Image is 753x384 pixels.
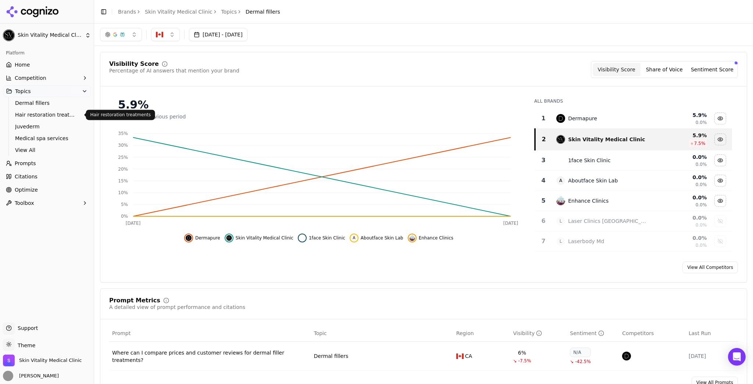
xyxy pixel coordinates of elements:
[568,157,610,164] div: 1face Skin Clinic
[538,156,549,165] div: 3
[655,153,707,161] div: 0.0 %
[15,199,34,207] span: Toolbox
[12,121,82,132] a: Juvederm
[15,111,79,118] span: Hair restoration treatments
[121,214,128,219] tspan: 0%
[535,109,732,129] tr: 1dermapureDermapure5.9%0.0%Hide dermapure data
[121,202,128,207] tspan: 5%
[3,29,15,41] img: Skin Vitality Medical Clinic
[246,8,280,15] span: Dermal fillers
[189,28,247,41] button: [DATE] - [DATE]
[568,115,597,122] div: Dermapure
[409,235,415,241] img: enhance clinics
[408,234,453,242] button: Hide enhance clinics data
[299,235,305,241] img: 1face skin clinic
[126,221,141,226] tspan: [DATE]
[118,8,280,15] nav: breadcrumb
[556,196,565,205] img: enhance clinics
[118,178,128,184] tspan: 15%
[518,349,526,356] div: 6%
[90,112,151,118] p: Hair restoration treatments
[453,325,510,342] th: Region
[534,109,732,333] div: Data table
[15,135,79,142] span: Medical spa services
[510,325,567,342] th: brandMentionRate
[534,98,732,104] div: All Brands
[109,303,245,311] div: A detailed view of prompt performance and citations
[12,98,82,108] a: Dermal fillers
[15,186,38,193] span: Optimize
[195,235,220,241] span: Dermapure
[156,31,163,38] img: CA
[538,237,549,246] div: 7
[226,235,232,241] img: skin vitality medical clinic
[465,352,472,360] span: CA
[3,197,91,209] button: Toolbox
[112,330,131,337] span: Prompt
[696,242,707,248] span: 0.0%
[12,133,82,143] a: Medical spa services
[3,184,91,196] a: Optimize
[655,174,707,181] div: 0.0 %
[15,99,79,107] span: Dermal fillers
[535,150,732,171] tr: 31face skin clinic1face Skin Clinic0.0%0.0%Hide 1face skin clinic data
[314,352,348,360] a: Dermal fillers
[696,202,707,208] span: 0.0%
[714,175,726,186] button: Hide aboutface skin lab data
[314,330,326,337] span: Topic
[118,167,128,172] tspan: 20%
[311,325,453,342] th: Topic
[15,74,46,82] span: Competition
[3,371,13,381] img: Sam Walker
[694,141,706,146] span: 7.5 %
[15,173,38,180] span: Citations
[15,123,79,130] span: Juvederm
[556,135,565,144] img: skin vitality medical clinic
[118,131,128,136] tspan: 35%
[456,330,474,337] span: Region
[139,113,186,120] span: vs previous period
[19,357,82,364] span: Skin Vitality Medical Clinic
[118,9,136,15] a: Brands
[570,359,574,365] span: ↘
[236,235,293,241] span: Skin Vitality Medical Clinic
[568,136,645,143] div: Skin Vitality Medical Clinic
[3,59,91,71] a: Home
[16,373,59,379] span: [PERSON_NAME]
[15,146,79,154] span: View All
[682,262,738,273] a: View All Competitors
[184,234,220,242] button: Hide dermapure data
[419,235,453,241] span: Enhance Clinics
[688,63,736,76] button: Sentiment Score
[361,235,403,241] span: Aboutface Skin Lab
[3,47,91,59] div: Platform
[15,160,36,167] span: Prompts
[622,330,654,337] span: Competitors
[535,171,732,191] tr: 4AAboutface Skin Lab0.0%0.0%Hide aboutface skin lab data
[655,194,707,201] div: 0.0 %
[622,352,631,360] img: dermapure
[518,358,531,364] span: -7.5%
[556,217,565,225] span: L
[655,234,707,242] div: 0.0 %
[535,252,732,272] tr: 0.0%
[696,120,707,125] span: 0.0%
[3,85,91,97] button: Topics
[538,196,549,205] div: 5
[351,235,357,241] span: A
[15,342,35,348] span: Theme
[568,197,609,205] div: Enhance Clinics
[118,155,128,160] tspan: 25%
[655,255,707,262] div: 0.0 %
[538,114,549,123] div: 1
[15,88,31,95] span: Topics
[18,32,82,39] span: Skin Vitality Medical Clinic
[456,353,464,359] img: CA flag
[109,67,239,74] div: Percentage of AI answers that mention your brand
[118,190,128,195] tspan: 10%
[298,234,345,242] button: Hide 1face skin clinic data
[118,143,128,148] tspan: 30%
[568,177,618,184] div: Aboutface Skin Lab
[655,132,707,139] div: 5.9 %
